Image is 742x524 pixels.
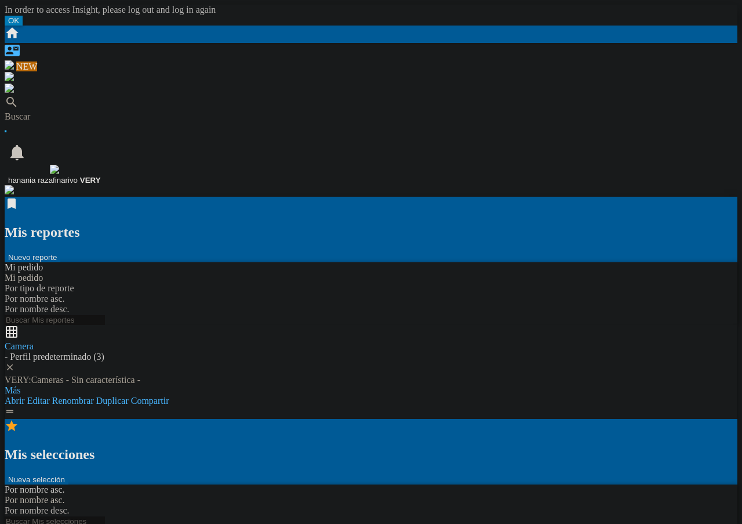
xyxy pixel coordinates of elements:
[27,396,50,406] span: Editar
[5,72,737,84] div: Alertas
[80,176,101,185] b: VERY
[5,294,737,304] div: Por nombre asc.
[5,43,737,60] div: Contáctanos
[5,375,737,385] div: VERY:Cameras - Sin característica -
[5,26,737,43] div: Inicio
[5,60,737,72] div: WiseCard
[131,396,169,406] span: Compartir
[5,475,68,485] button: Nueva selección
[5,252,60,262] button: Nuevo reporte
[5,447,737,462] h2: Mis selecciones
[16,62,37,71] span: NEW
[5,84,737,95] div: Acceso a Chanel Cosmetic
[5,72,14,81] img: alerts-logo.svg
[5,396,25,406] span: Abrir
[50,165,59,174] img: profile.jpg
[5,60,14,70] img: wise-card.svg
[5,385,21,395] span: Más
[5,362,737,375] div: Borrar
[5,341,737,352] div: Camera
[5,315,105,325] input: Buscar Mis reportes
[5,111,737,122] div: Buscar
[5,325,737,341] div: Matriz de precios
[5,186,14,196] a: Abrir Sitio Wiser
[5,505,737,516] div: Por nombre desc.
[5,225,737,240] h2: Mis reportes
[5,164,104,185] button: hanania razafinarivo VERY
[5,5,737,15] div: In order to access Insight, please log out and log in again
[5,283,737,294] div: Por tipo de reporte
[8,176,78,185] span: hanania razafinarivo
[96,396,129,406] span: Duplicar
[5,143,30,164] button: 0 notificación
[5,262,737,273] div: Mi pedido
[5,352,737,362] div: - Perfil predeterminado (3)
[5,185,14,194] img: wiser-w-icon-blue.png
[5,495,737,505] div: Por nombre asc.
[5,16,23,26] button: OK
[5,273,737,283] div: Mi pedido
[5,304,737,315] div: Por nombre desc.
[52,396,94,406] span: Renombrar
[5,84,14,93] img: cosmetic-logo.svg
[5,485,737,495] div: Por nombre asc.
